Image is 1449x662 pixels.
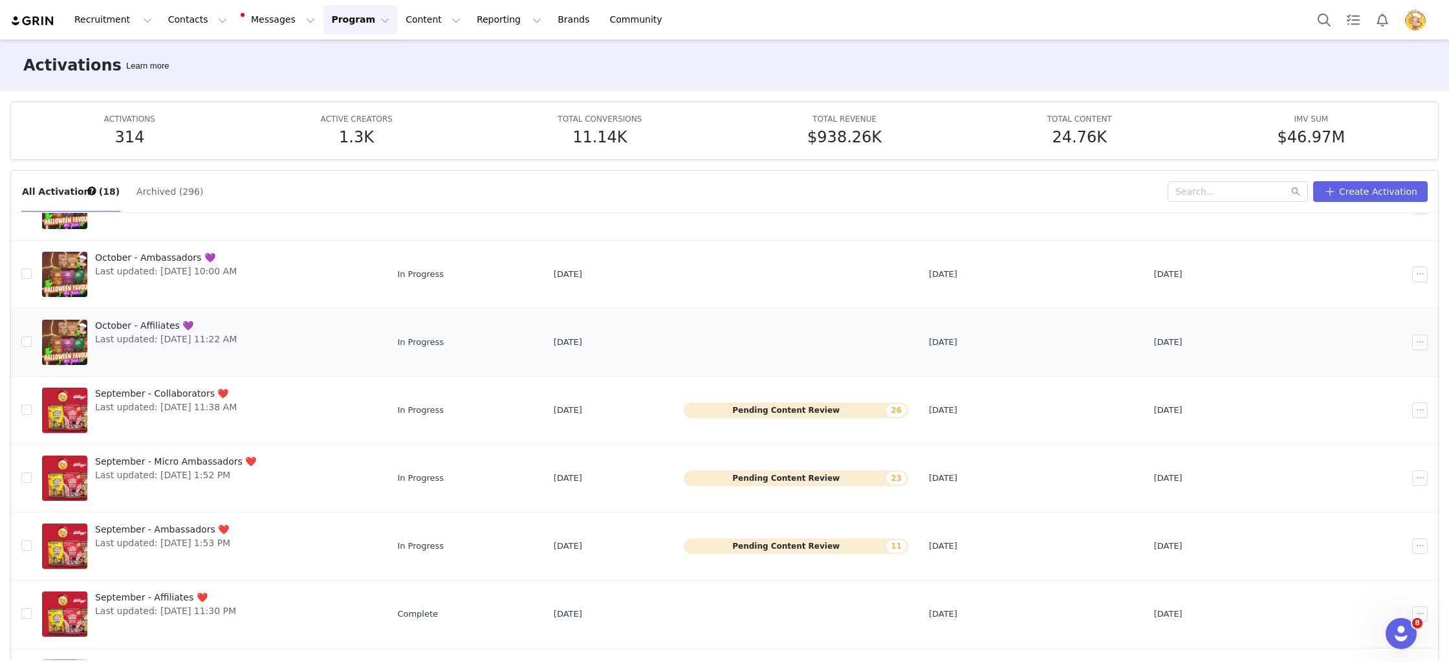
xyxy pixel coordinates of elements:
span: In Progress [397,336,444,349]
span: [DATE] [929,336,957,349]
button: Messages [235,5,323,34]
span: [DATE] [929,268,957,281]
button: Pending Content Review26 [684,403,908,418]
span: [DATE] [929,472,957,485]
button: Pending Content Review11 [684,538,908,554]
div: Tooltip anchor [86,185,98,197]
button: All Activations (18) [21,181,120,202]
h3: Activations [23,54,122,77]
button: Create Activation [1313,181,1428,202]
button: Program [323,5,397,34]
span: TOTAL REVENUE [812,115,877,124]
button: Search [1310,5,1338,34]
span: In Progress [397,472,444,485]
span: In Progress [397,540,444,553]
span: [DATE] [1154,268,1182,281]
span: September - Micro Ambassadors ❤️ [95,455,256,469]
a: Community [602,5,676,34]
a: Tasks [1339,5,1367,34]
span: 8 [1412,618,1422,628]
i: icon: search [1291,187,1300,196]
span: ACTIVE CREATORS [320,115,392,124]
span: [DATE] [929,404,957,417]
a: October - Affiliates 💜Last updated: [DATE] 11:22 AM [42,316,376,368]
span: Last updated: [DATE] 1:53 PM [95,536,230,550]
a: September - Ambassadors ❤️Last updated: [DATE] 1:53 PM [42,520,376,572]
h5: 314 [114,126,144,149]
span: [DATE] [554,268,582,281]
span: October - Affiliates 💜 [95,319,237,333]
button: Archived (296) [136,181,204,202]
span: Last updated: [DATE] 11:30 PM [95,604,236,618]
h5: 1.3K [339,126,374,149]
a: September - Affiliates ❤️Last updated: [DATE] 11:30 PM [42,588,376,640]
span: [DATE] [1154,404,1182,417]
input: Search... [1168,181,1308,202]
span: September - Affiliates ❤️ [95,591,236,604]
span: Last updated: [DATE] 10:00 AM [95,265,237,278]
span: Complete [397,608,438,621]
iframe: Intercom live chat [1386,618,1417,649]
span: September - Ambassadors ❤️ [95,523,230,536]
span: [DATE] [554,404,582,417]
button: Contacts [160,5,235,34]
span: [DATE] [1154,540,1182,553]
button: Recruitment [67,5,160,34]
span: TOTAL CONVERSIONS [558,115,642,124]
span: [DATE] [1154,472,1182,485]
div: Tooltip anchor [124,60,171,72]
span: [DATE] [929,540,957,553]
h5: $46.97M [1277,126,1345,149]
img: cb0713aa-510e-4d92-b486-84fc03356121.png [1405,10,1426,30]
img: grin logo [10,15,56,27]
h5: 11.14K [572,126,627,149]
h5: $938.26K [807,126,882,149]
h5: 24.76K [1052,126,1107,149]
span: [DATE] [554,540,582,553]
button: Content [398,5,468,34]
span: Last updated: [DATE] 11:38 AM [95,401,237,414]
button: Notifications [1368,5,1397,34]
span: [DATE] [554,472,582,485]
span: October - Ambassadors 💜 [95,251,237,265]
span: September - Collaborators ❤️ [95,387,237,401]
span: Last updated: [DATE] 11:22 AM [95,333,237,346]
span: [DATE] [1154,608,1182,621]
span: ACTIVATIONS [104,115,155,124]
span: TOTAL CONTENT [1047,115,1112,124]
button: Pending Content Review23 [684,470,908,486]
a: September - Micro Ambassadors ❤️Last updated: [DATE] 1:52 PM [42,452,376,504]
span: In Progress [397,268,444,281]
span: [DATE] [1154,336,1182,349]
span: [DATE] [929,608,957,621]
a: October - Ambassadors 💜Last updated: [DATE] 10:00 AM [42,248,376,300]
span: [DATE] [554,608,582,621]
button: Profile [1397,10,1439,30]
span: [DATE] [554,336,582,349]
a: Brands [550,5,601,34]
span: Last updated: [DATE] 1:52 PM [95,469,256,482]
a: September - Collaborators ❤️Last updated: [DATE] 11:38 AM [42,384,376,436]
button: Reporting [469,5,549,34]
span: IMV SUM [1294,115,1328,124]
span: In Progress [397,404,444,417]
